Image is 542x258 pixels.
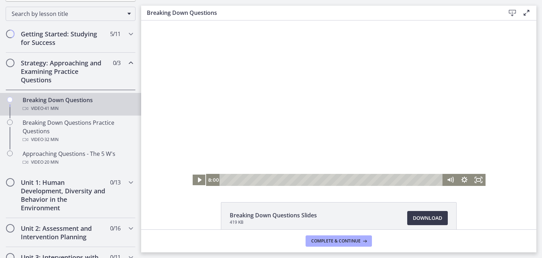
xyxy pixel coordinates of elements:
[147,8,494,17] h3: Breaking Down Questions
[23,158,133,166] div: Video
[110,178,120,187] span: 0 / 13
[43,158,59,166] span: · 20 min
[43,104,59,113] span: · 41 min
[413,214,442,222] span: Download
[302,153,316,165] button: Mute
[21,178,107,212] h2: Unit 1: Human Development, Diversity and Behavior in the Environment
[407,211,448,225] a: Download
[316,153,330,165] button: Show settings menu
[21,30,107,47] h2: Getting Started: Studying for Success
[110,30,120,38] span: 5 / 11
[113,59,120,67] span: 0 / 3
[21,224,107,241] h2: Unit 2: Assessment and Intervention Planning
[141,20,536,186] iframe: Video Lesson
[230,211,317,219] span: Breaking Down Questions Slides
[23,149,133,166] div: Approaching Questions - The 5 W's
[306,235,372,247] button: Complete & continue
[110,224,120,233] span: 0 / 16
[23,104,133,113] div: Video
[330,153,344,165] button: Fullscreen
[6,7,135,21] div: Search by lesson title
[23,96,133,113] div: Breaking Down Questions
[43,135,59,144] span: · 32 min
[230,219,317,225] span: 419 KB
[12,10,124,18] span: Search by lesson title
[23,135,133,144] div: Video
[23,118,133,144] div: Breaking Down Questions Practice Questions
[21,59,107,84] h2: Strategy: Approaching and Examining Practice Questions
[311,238,361,244] span: Complete & continue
